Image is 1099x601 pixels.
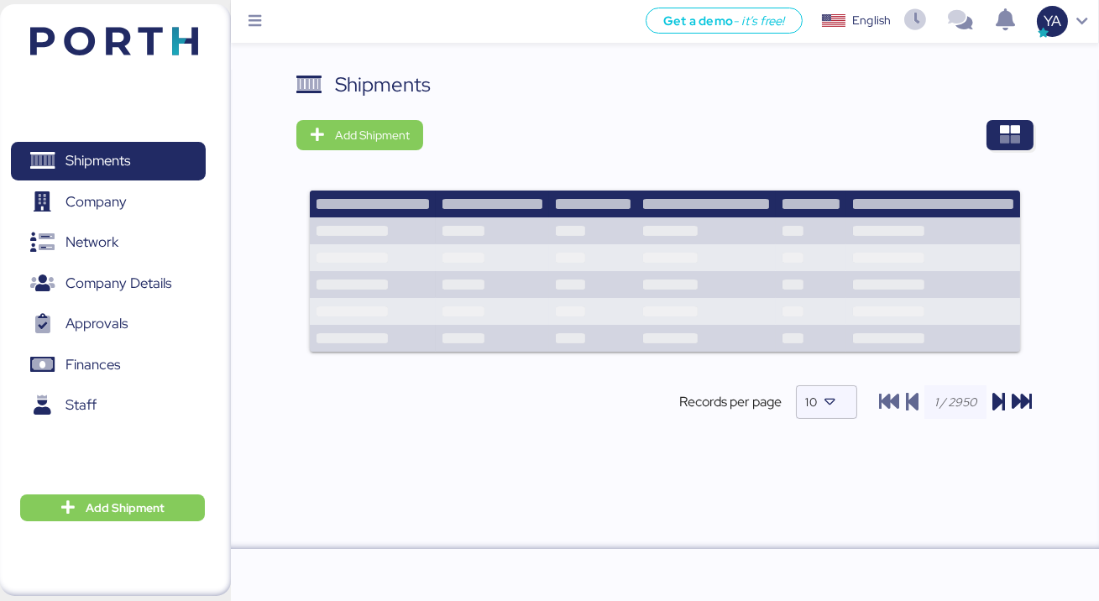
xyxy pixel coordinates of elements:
[11,142,206,180] a: Shipments
[335,125,410,145] span: Add Shipment
[241,8,270,36] button: Menu
[11,264,206,302] a: Company Details
[11,386,206,425] a: Staff
[1044,10,1061,32] span: YA
[680,392,782,412] span: Records per page
[20,494,205,521] button: Add Shipment
[11,345,206,384] a: Finances
[11,223,206,262] a: Network
[11,305,206,343] a: Approvals
[86,498,165,518] span: Add Shipment
[806,395,817,410] span: 10
[65,230,118,254] span: Network
[296,120,423,150] button: Add Shipment
[65,271,171,295] span: Company Details
[11,182,206,221] a: Company
[852,12,891,29] div: English
[65,393,97,417] span: Staff
[65,190,127,214] span: Company
[65,311,128,336] span: Approvals
[924,385,987,419] input: 1 / 2950
[65,353,120,377] span: Finances
[335,70,431,100] div: Shipments
[65,149,130,173] span: Shipments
